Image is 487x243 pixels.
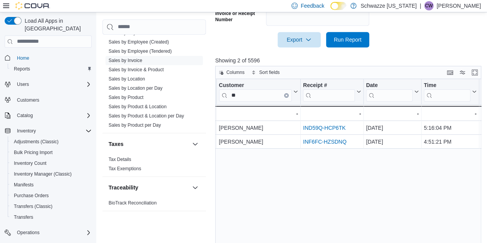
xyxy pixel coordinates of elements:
span: Sales by Product & Location per Day [109,113,184,119]
button: Run Report [326,32,369,47]
div: [PERSON_NAME] [219,137,298,146]
button: Operations [2,227,95,238]
label: Invoice or Receipt Number [215,10,263,23]
span: Home [14,53,92,63]
span: Transfers [11,213,92,222]
h3: Taxes [109,140,124,148]
span: Inventory [17,128,36,134]
span: Home [17,55,29,61]
div: Taxes [102,155,206,176]
span: Customers [14,95,92,105]
a: Sales by Location per Day [109,85,162,91]
span: Sales by Product & Location [109,104,167,110]
button: Receipt # [303,82,361,101]
a: Inventory Manager (Classic) [11,169,75,179]
button: Time [424,82,477,101]
div: Time [424,82,470,89]
span: Sales by Employee (Tendered) [109,48,172,54]
button: Clear input [284,93,289,97]
div: Date [366,82,413,101]
span: Purchase Orders [11,191,92,200]
span: Sales by Invoice [109,57,142,64]
span: Sort fields [259,69,279,75]
p: | [420,1,421,10]
button: Taxes [191,139,200,149]
div: 4:51:21 PM [424,137,477,146]
button: Reports [8,64,95,74]
span: Users [17,81,29,87]
button: Customers [2,94,95,106]
span: Manifests [14,182,33,188]
button: Home [2,52,95,64]
div: [PERSON_NAME] [219,123,298,132]
a: Reports [11,64,33,74]
div: Time [424,82,470,101]
span: Customers [17,97,39,103]
span: BioTrack Reconciliation [109,200,157,206]
p: Schwazze [US_STATE] [360,1,417,10]
button: Transfers (Classic) [8,201,95,212]
span: Run Report [334,36,361,44]
img: Cova [15,2,50,10]
span: Tax Details [109,156,131,163]
span: Load All Apps in [GEOGRAPHIC_DATA] [22,17,92,32]
button: Operations [14,228,43,237]
div: Receipt # [303,82,355,89]
div: - [366,109,419,118]
button: Taxes [109,140,189,148]
span: Feedback [301,2,324,10]
a: Bulk Pricing Import [11,148,56,157]
span: Adjustments (Classic) [14,139,59,145]
div: [DATE] [366,123,419,132]
button: Export [278,32,321,47]
span: Catalog [17,112,33,119]
button: Traceability [191,183,200,192]
a: Adjustments (Classic) [11,137,62,146]
p: [PERSON_NAME] [437,1,481,10]
button: Purchase Orders [8,190,95,201]
button: Bulk Pricing Import [8,147,95,158]
span: Transfers [14,214,33,220]
span: Users [14,80,92,89]
div: Courtney Webb [424,1,433,10]
a: INF6FC-HZSDNQ [303,139,346,145]
span: Adjustments (Classic) [11,137,92,146]
a: IND59Q-HCP6TK [303,125,345,131]
a: Sales by Product per Day [109,122,161,128]
span: Catalog [14,111,92,120]
span: Reports [14,66,30,72]
span: Sales by Product [109,94,144,101]
button: Inventory [14,126,39,136]
button: Enter fullscreen [470,68,479,77]
span: Export [282,32,316,47]
button: Columns [216,68,248,77]
span: Inventory Manager (Classic) [11,169,92,179]
button: Display options [458,68,467,77]
button: Catalog [14,111,36,120]
div: [DATE] [366,137,419,146]
button: Date [366,82,419,101]
button: Users [14,80,32,89]
button: Inventory [2,126,95,136]
div: Date [366,82,413,89]
button: Inventory Manager (Classic) [8,169,95,179]
a: Sales by Product [109,95,144,100]
a: Purchase Orders [11,191,52,200]
span: Inventory [14,126,92,136]
span: Inventory Manager (Classic) [14,171,72,177]
a: Sales by Invoice [109,58,142,63]
button: Traceability [109,184,189,191]
button: Users [2,79,95,90]
a: Sales by Invoice & Product [109,67,164,72]
a: Inventory Count [11,159,50,168]
a: Tax Exemptions [109,166,141,171]
a: Sales by Location [109,76,145,82]
a: Tax Details [109,157,131,162]
div: Customer [219,82,292,101]
a: Sales by Product & Location [109,104,167,109]
a: Sales by Employee (Created) [109,39,169,45]
span: Tax Exemptions [109,166,141,172]
div: - [303,109,361,118]
span: Transfers (Classic) [11,202,92,211]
